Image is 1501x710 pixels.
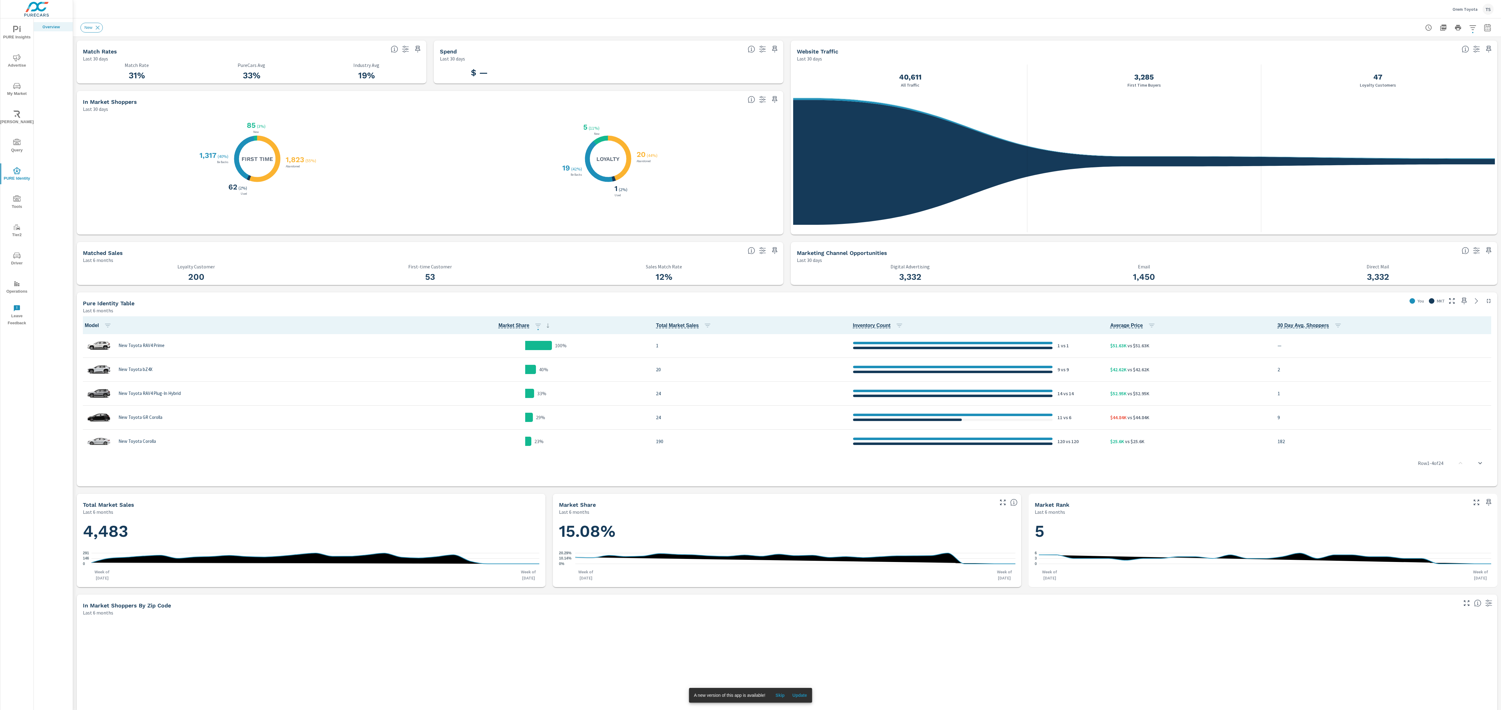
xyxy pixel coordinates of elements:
[1278,438,1490,445] p: 182
[305,158,317,163] p: ( 55% )
[770,246,780,256] span: Save this to your personalized report
[85,322,114,329] span: Model
[1039,569,1061,581] p: Week of [DATE]
[83,99,137,105] h5: In Market Shoppers
[1447,296,1457,306] button: Make Fullscreen
[440,68,519,78] h3: $ —
[518,569,539,581] p: Week of [DATE]
[1057,390,1062,397] p: 14
[1127,414,1149,421] p: vs $44.84K
[83,62,190,68] p: Match Rate
[1057,366,1060,373] p: 9
[656,438,843,445] p: 190
[118,439,156,444] p: New Toyota Corolla
[559,556,572,561] text: 10.14%
[1484,296,1494,306] button: Minimize Widget
[647,153,659,158] p: ( 44% )
[1265,264,1491,269] p: Direct Mail
[559,562,564,566] text: 0%
[87,336,111,355] img: glamour
[118,391,181,396] p: New Toyota RAV4 Plug-In Hybrid
[313,62,420,68] p: Industry Avg
[1474,599,1481,607] span: Find the biggest opportunities in your market for your inventory. Understand by postal code where...
[656,322,714,329] span: Total Market Sales
[748,247,755,254] span: Loyalty: Matches that have purchased from the dealership before and purchased within the timefram...
[80,23,103,33] div: New
[1060,366,1069,373] p: vs 9
[2,252,32,267] span: Driver
[1110,438,1124,445] p: $25.6K
[1278,366,1490,373] p: 2
[1483,4,1494,15] div: TS
[559,508,589,516] p: Last 6 months
[797,48,838,55] h5: Website Traffic
[239,185,248,191] p: ( 2% )
[1473,456,1487,470] button: scroll to bottom
[83,250,123,256] h5: Matched Sales
[1035,508,1065,516] p: Last 6 months
[537,390,546,397] p: 33%
[613,194,622,197] p: Used
[559,501,596,508] h5: Market Share
[1035,521,1491,542] h1: 5
[1110,342,1127,349] p: $51.63K
[797,250,887,256] h5: Marketing Channel Opportunities
[773,692,787,698] span: Skip
[1060,342,1069,349] p: vs 1
[2,139,32,154] span: Query
[1472,296,1481,306] a: See more details in report
[0,18,33,329] div: nav menu
[87,384,111,403] img: glamour
[2,280,32,295] span: Operations
[1057,414,1062,421] p: 11
[227,183,237,191] h3: 62
[83,48,117,55] h5: Match Rates
[87,408,111,427] img: glamour
[42,24,68,30] p: Overview
[619,187,629,192] p: ( 2% )
[83,551,89,555] text: 291
[2,224,32,239] span: Tier2
[1452,21,1464,34] button: Print Report
[34,22,73,31] div: Overview
[1278,322,1344,329] span: 30 Day Avg. Shoppers
[593,132,601,135] p: New
[571,166,583,172] p: ( 42% )
[257,123,267,129] p: ( 3% )
[656,414,843,421] p: 24
[534,438,544,445] p: 23%
[83,609,113,616] p: Last 6 months
[1462,247,1469,254] span: Matched shoppers that can be exported to each channel type. This is targetable traffic.
[118,415,162,420] p: New Toyota GR Corolla
[1127,390,1149,397] p: vs $52.95K
[83,508,113,516] p: Last 6 months
[1110,322,1143,329] span: Average Internet price per model across the market vs dealership.
[559,551,572,555] text: 20.29%
[1484,497,1494,507] span: Save this to your personalized report
[81,25,96,30] span: New
[1437,298,1445,304] p: MKT
[551,264,777,269] p: Sales Match Rate
[1462,45,1469,53] span: All traffic is the data we start with. It’s unique personas over a 30-day period. We don’t consid...
[252,131,260,134] p: New
[551,272,777,282] h3: 12%
[2,54,32,69] span: Advertise
[994,569,1015,581] p: Week of [DATE]
[498,322,529,329] span: Model sales / Total Market Sales. [Market = within dealer PMA (or 60 miles if no PMA is defined) ...
[83,307,113,314] p: Last 6 months
[1470,569,1491,581] p: Week of [DATE]
[656,390,843,397] p: 24
[797,55,822,62] p: Last 30 days
[83,562,85,566] text: 0
[2,195,32,210] span: Tools
[613,184,618,193] h3: 1
[83,70,190,81] h3: 31%
[853,322,891,329] span: Count of Unique Inventory from websites within the market.
[242,155,273,162] h5: First Time
[1062,414,1071,421] p: vs 6
[561,164,570,172] h3: 19
[313,70,420,81] h3: 19%
[218,154,230,159] p: ( 40% )
[440,48,457,55] h5: Spend
[635,160,652,163] p: Abandoned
